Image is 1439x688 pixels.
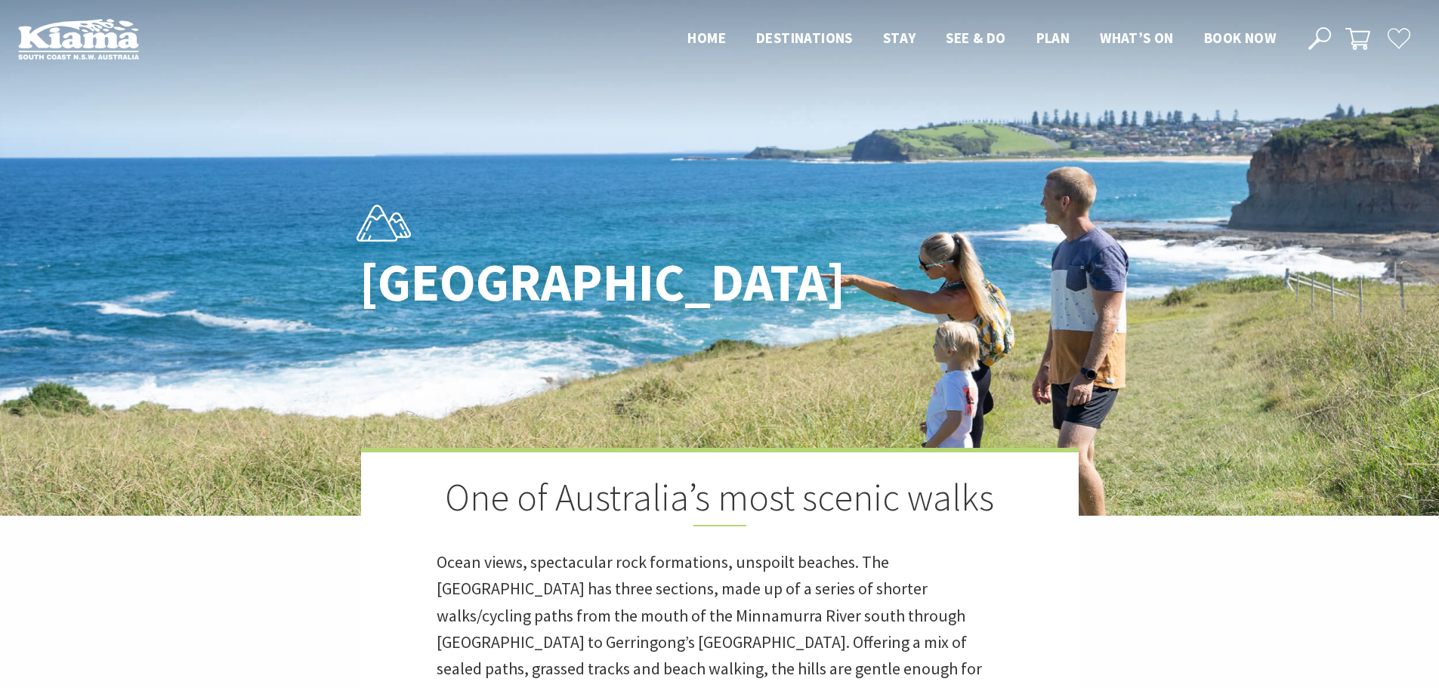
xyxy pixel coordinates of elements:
nav: Main Menu [672,26,1291,51]
span: Home [687,29,726,47]
img: Kiama Logo [18,18,139,60]
span: Destinations [756,29,853,47]
span: What’s On [1100,29,1174,47]
span: Plan [1036,29,1070,47]
h2: One of Australia’s most scenic walks [437,475,1003,526]
h1: [GEOGRAPHIC_DATA] [360,253,786,311]
span: See & Do [946,29,1005,47]
span: Stay [883,29,916,47]
span: Book now [1204,29,1276,47]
